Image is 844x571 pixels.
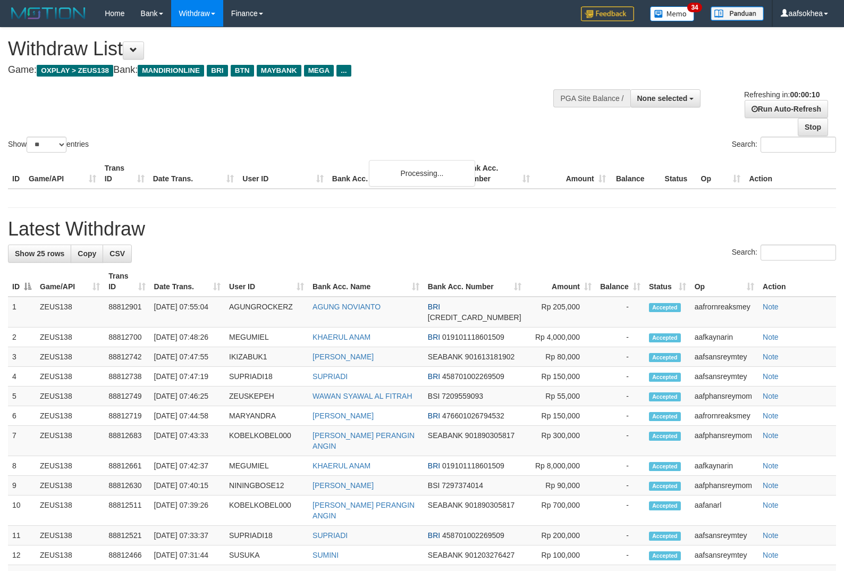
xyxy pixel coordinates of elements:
span: Copy 7209559093 to clipboard [442,392,483,400]
td: 11 [8,526,36,545]
th: User ID: activate to sort column ascending [225,266,308,297]
td: 6 [8,406,36,426]
a: Run Auto-Refresh [745,100,828,118]
td: ZEUS138 [36,496,104,526]
td: - [596,297,645,328]
td: - [596,426,645,456]
a: Note [763,431,779,440]
span: BRI [428,333,440,341]
span: Show 25 rows [15,249,64,258]
span: Accepted [649,432,681,441]
td: 12 [8,545,36,565]
span: SEABANK [428,431,463,440]
span: Refreshing in: [744,90,820,99]
td: 3 [8,347,36,367]
td: ZEUS138 [36,387,104,406]
span: Copy [78,249,96,258]
td: Rp 90,000 [526,476,596,496]
a: Note [763,481,779,490]
a: [PERSON_NAME] [313,481,374,490]
a: Note [763,461,779,470]
td: MARYANDRA [225,406,308,426]
td: Rp 8,000,000 [526,456,596,476]
td: IKIZABUK1 [225,347,308,367]
h1: Latest Withdraw [8,219,836,240]
td: 10 [8,496,36,526]
td: ZEUS138 [36,297,104,328]
td: [DATE] 07:40:15 [150,476,225,496]
span: Accepted [649,462,681,471]
span: 34 [687,3,702,12]
input: Search: [761,137,836,153]
span: Copy 901890305817 to clipboard [465,431,514,440]
span: Copy 458701002269509 to clipboard [442,372,504,381]
td: - [596,367,645,387]
span: BRI [428,303,440,311]
th: Amount: activate to sort column ascending [526,266,596,297]
td: 88812661 [104,456,149,476]
td: aafphansreymom [690,476,758,496]
td: aafsansreymtey [690,545,758,565]
td: aafsansreymtey [690,526,758,545]
span: Copy 019101118601509 to clipboard [442,461,504,470]
td: 8 [8,456,36,476]
th: Status [661,158,697,189]
td: NININGBOSE12 [225,476,308,496]
a: [PERSON_NAME] PERANGIN ANGIN [313,431,415,450]
label: Search: [732,137,836,153]
span: None selected [637,94,688,103]
td: ZEUS138 [36,426,104,456]
td: aafsansreymtey [690,367,758,387]
td: ZEUS138 [36,545,104,565]
span: Copy 629401015935530 to clipboard [428,313,521,322]
td: ZEUS138 [36,347,104,367]
a: Note [763,333,779,341]
span: BTN [231,65,254,77]
td: [DATE] 07:39:26 [150,496,225,526]
span: Accepted [649,392,681,401]
img: panduan.png [711,6,764,21]
span: Copy 901890305817 to clipboard [465,501,514,509]
td: ZEUS138 [36,456,104,476]
td: aafphansreymom [690,387,758,406]
span: MANDIRIONLINE [138,65,204,77]
td: 88812749 [104,387,149,406]
td: SUPRIADI18 [225,526,308,545]
span: Accepted [649,551,681,560]
th: Trans ID: activate to sort column ascending [104,266,149,297]
button: None selected [630,89,701,107]
a: [PERSON_NAME] PERANGIN ANGIN [313,501,415,520]
a: SUPRIADI [313,372,348,381]
th: Game/API [24,158,100,189]
td: aafrornreaksmey [690,297,758,328]
td: [DATE] 07:48:26 [150,328,225,347]
a: CSV [103,245,132,263]
span: Accepted [649,373,681,382]
td: Rp 700,000 [526,496,596,526]
td: - [596,545,645,565]
th: Balance: activate to sort column ascending [596,266,645,297]
a: SUPRIADI [313,531,348,540]
td: MEGUMIEL [225,328,308,347]
th: ID: activate to sort column descending [8,266,36,297]
td: [DATE] 07:31:44 [150,545,225,565]
th: Game/API: activate to sort column ascending [36,266,104,297]
th: Balance [610,158,661,189]
span: Copy 901613181902 to clipboard [465,352,514,361]
a: SUMINI [313,551,339,559]
span: Copy 7297374014 to clipboard [442,481,483,490]
td: Rp 300,000 [526,426,596,456]
span: SEABANK [428,551,463,559]
div: PGA Site Balance / [553,89,630,107]
td: [DATE] 07:42:37 [150,456,225,476]
a: Note [763,501,779,509]
a: Note [763,392,779,400]
a: Note [763,412,779,420]
td: [DATE] 07:33:37 [150,526,225,545]
td: Rp 150,000 [526,367,596,387]
td: - [596,526,645,545]
span: Copy 901203276427 to clipboard [465,551,514,559]
th: Bank Acc. Number: activate to sort column ascending [424,266,526,297]
td: 2 [8,328,36,347]
a: KHAERUL ANAM [313,333,370,341]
